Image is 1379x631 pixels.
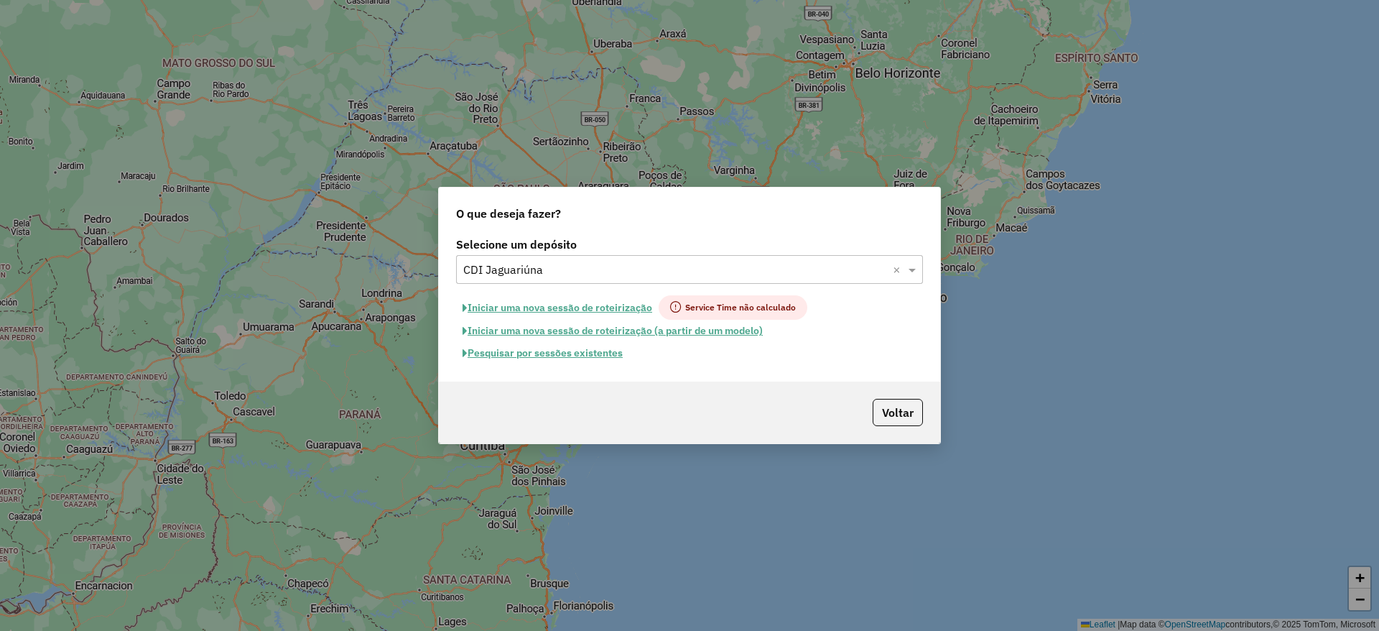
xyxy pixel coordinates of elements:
[893,261,905,278] span: Clear all
[873,399,923,426] button: Voltar
[456,342,629,364] button: Pesquisar por sessões existentes
[456,320,769,342] button: Iniciar uma nova sessão de roteirização (a partir de um modelo)
[456,236,923,253] label: Selecione um depósito
[456,205,561,222] span: O que deseja fazer?
[659,295,807,320] span: Service Time não calculado
[456,295,659,320] button: Iniciar uma nova sessão de roteirização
